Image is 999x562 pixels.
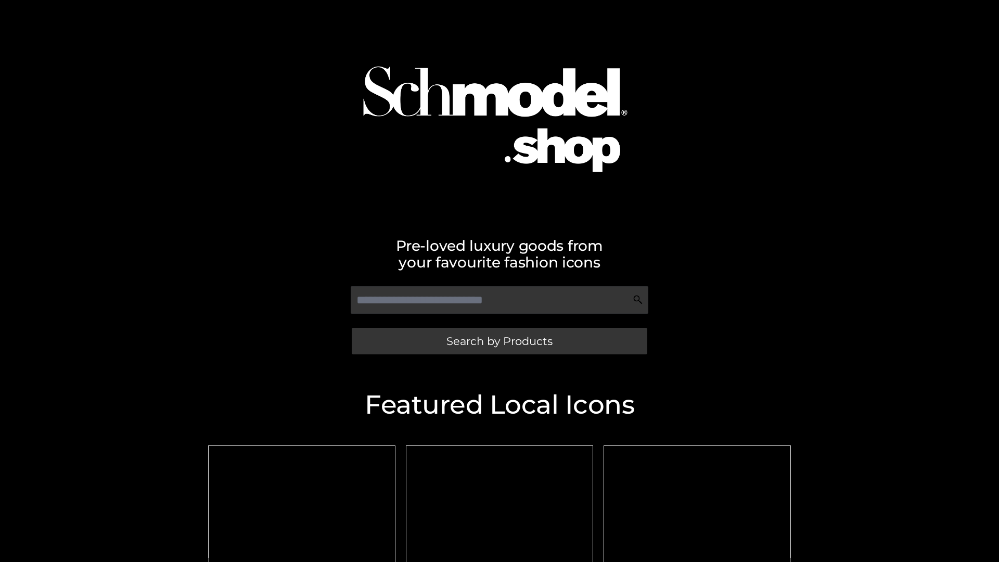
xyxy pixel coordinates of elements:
img: Search Icon [633,295,643,305]
h2: Pre-loved luxury goods from your favourite fashion icons [203,237,796,271]
a: Search by Products [352,328,647,354]
h2: Featured Local Icons​ [203,392,796,418]
span: Search by Products [446,336,553,347]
